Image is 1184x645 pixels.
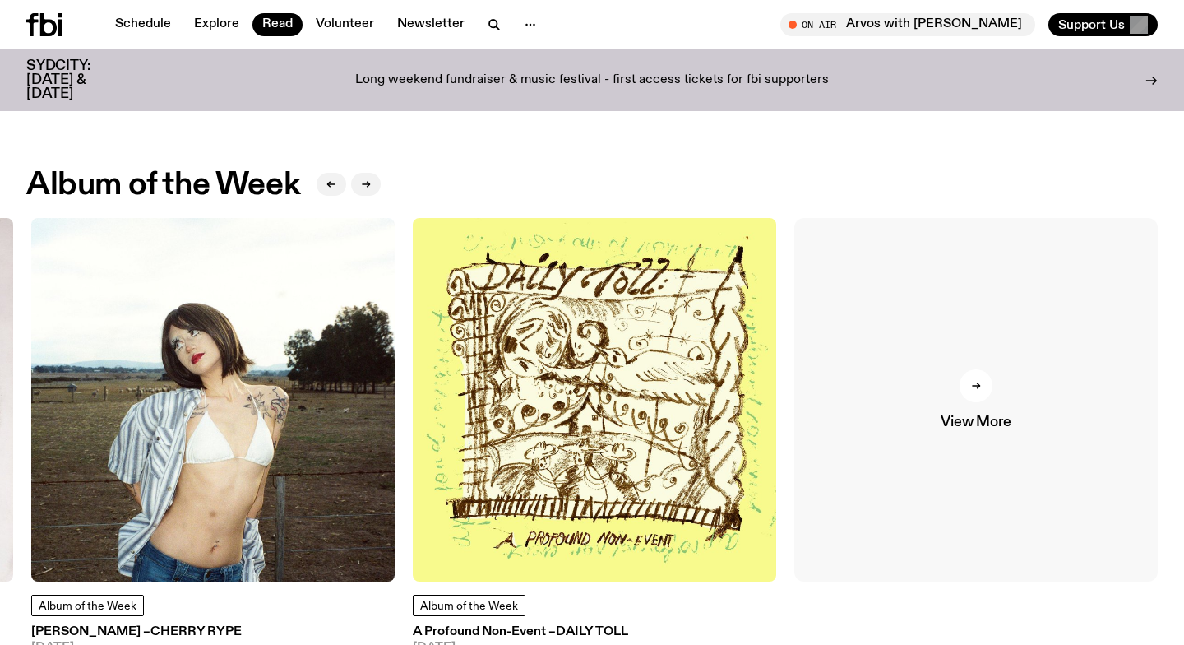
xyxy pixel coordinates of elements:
span: Album of the Week [420,601,518,612]
a: Album of the Week [413,595,525,616]
h2: Album of the Week [26,170,300,200]
h3: A Profound Non-Event – [413,626,776,638]
h3: SYDCITY: [DATE] & [DATE] [26,59,132,101]
a: Explore [184,13,249,36]
img: Cherry Rype stands in front of a wire fence on a paddock. [31,218,395,582]
a: Album of the Week [31,595,144,616]
a: Schedule [105,13,181,36]
span: Cherry Rype [150,625,242,638]
span: View More [941,415,1011,429]
a: Newsletter [387,13,474,36]
span: Album of the Week [39,601,136,612]
a: View More [794,218,1158,582]
a: Read [252,13,303,36]
a: Volunteer [306,13,384,36]
span: Support Us [1058,17,1125,32]
img: A cluttred but beautiful handrawn image of three figures, standing in front of a house. A face in... [413,218,776,582]
span: Daily Toll [556,625,628,638]
h3: [PERSON_NAME] – [31,626,395,638]
button: On AirArvos with [PERSON_NAME] [780,13,1035,36]
button: Support Us [1048,13,1158,36]
p: Long weekend fundraiser & music festival - first access tickets for fbi supporters [355,73,829,88]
